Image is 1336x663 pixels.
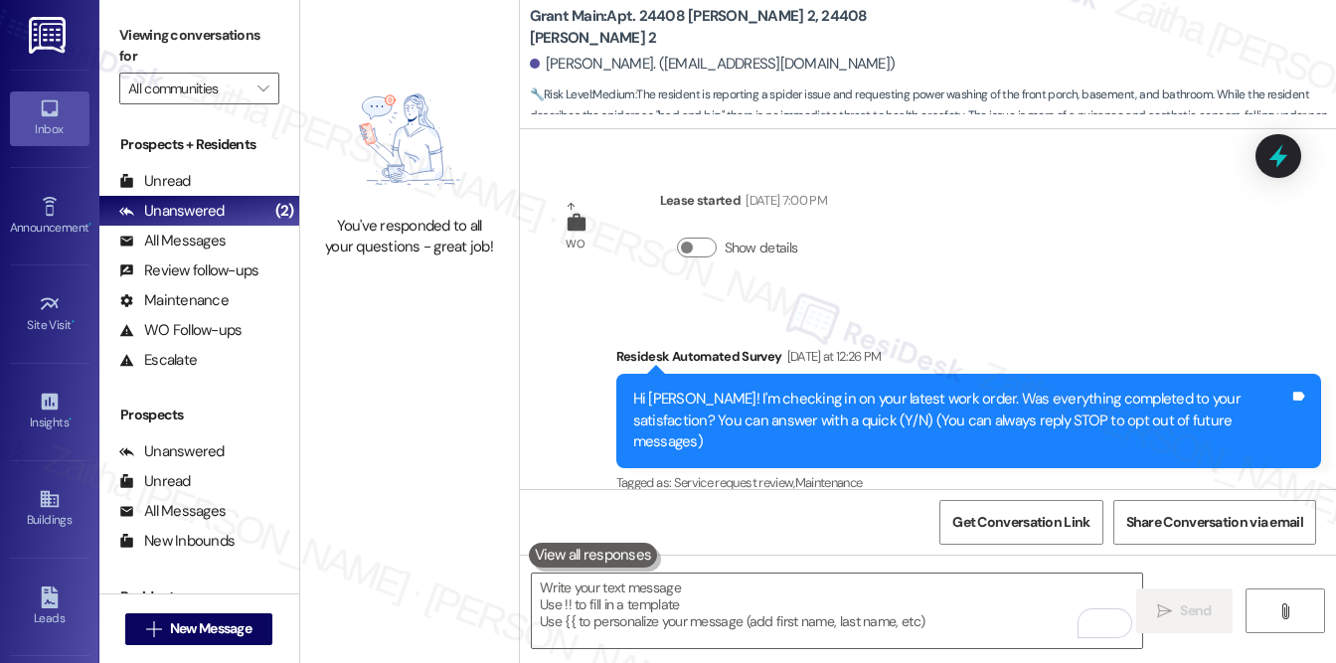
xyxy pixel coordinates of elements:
[119,290,229,311] div: Maintenance
[270,196,299,227] div: (2)
[725,238,798,258] label: Show details
[119,320,242,341] div: WO Follow-ups
[119,260,258,281] div: Review follow-ups
[257,81,268,96] i: 
[1136,588,1233,633] button: Send
[119,201,225,222] div: Unanswered
[99,586,299,607] div: Residents
[10,287,89,341] a: Site Visit •
[99,134,299,155] div: Prospects + Residents
[119,171,191,192] div: Unread
[1157,603,1172,619] i: 
[119,441,225,462] div: Unanswered
[532,574,1142,648] textarea: To enrich screen reader interactions, please activate Accessibility in Grammarly extension settings
[616,468,1321,497] div: Tagged as:
[322,74,497,206] img: empty-state
[170,618,251,639] span: New Message
[10,580,89,634] a: Leads
[88,218,91,232] span: •
[125,613,272,645] button: New Message
[10,482,89,536] a: Buildings
[1126,512,1303,533] span: Share Conversation via email
[530,6,927,49] b: Grant Main: Apt. 24408 [PERSON_NAME] 2, 24408 [PERSON_NAME] 2
[952,512,1089,533] span: Get Conversation Link
[566,234,584,254] div: WO
[782,346,882,367] div: [DATE] at 12:26 PM
[660,190,827,218] div: Lease started
[530,86,635,102] strong: 🔧 Risk Level: Medium
[119,501,226,522] div: All Messages
[10,385,89,438] a: Insights •
[633,389,1289,452] div: Hi [PERSON_NAME]! I'm checking in on your latest work order. Was everything completed to your sat...
[119,350,197,371] div: Escalate
[674,474,795,491] span: Service request review ,
[1277,603,1292,619] i: 
[119,231,226,251] div: All Messages
[1180,600,1211,621] span: Send
[741,190,827,211] div: [DATE] 7:00 PM
[1113,500,1316,545] button: Share Conversation via email
[530,54,896,75] div: [PERSON_NAME]. ([EMAIL_ADDRESS][DOMAIN_NAME])
[72,315,75,329] span: •
[99,405,299,425] div: Prospects
[322,216,497,258] div: You've responded to all your questions - great job!
[128,73,248,104] input: All communities
[119,471,191,492] div: Unread
[69,413,72,426] span: •
[119,531,235,552] div: New Inbounds
[530,84,1336,148] span: : The resident is reporting a spider issue and requesting power washing of the front porch, basem...
[795,474,863,491] span: Maintenance
[939,500,1102,545] button: Get Conversation Link
[119,20,279,73] label: Viewing conversations for
[146,621,161,637] i: 
[29,17,70,54] img: ResiDesk Logo
[10,91,89,145] a: Inbox
[616,346,1321,374] div: Residesk Automated Survey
